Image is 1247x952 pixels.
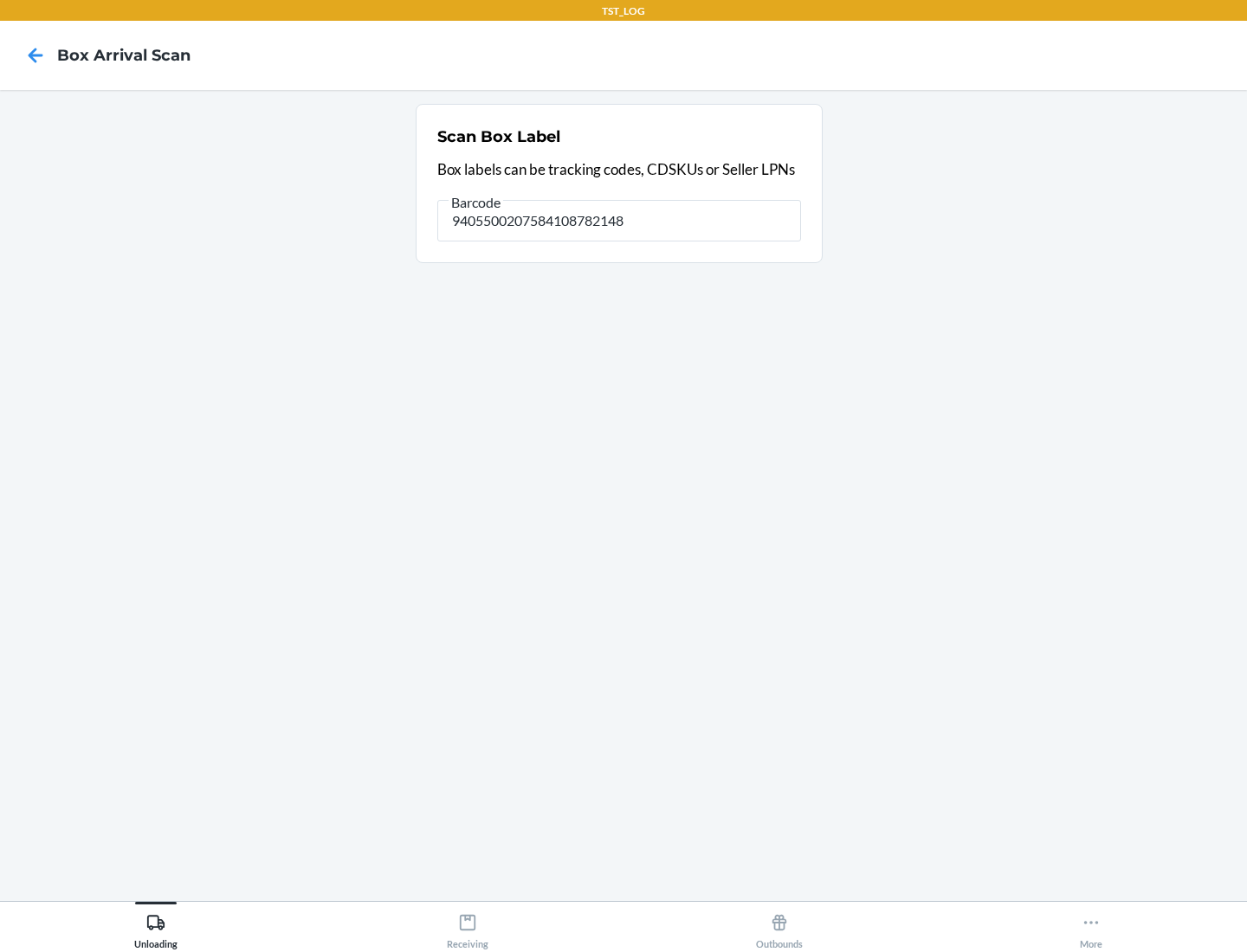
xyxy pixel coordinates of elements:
[437,200,801,241] input: Barcode
[602,3,645,19] p: TST_LOG
[312,902,623,949] button: Receiving
[57,44,191,67] h4: Box Arrival Scan
[134,906,178,949] div: Unloading
[449,194,503,211] span: Barcode
[756,906,803,949] div: Outbounds
[447,906,488,949] div: Receiving
[1080,906,1102,949] div: More
[437,125,560,148] h2: Scan Box Label
[437,158,801,181] p: Box labels can be tracking codes, CDSKUs or Seller LPNs
[623,902,935,949] button: Outbounds
[935,902,1247,949] button: More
